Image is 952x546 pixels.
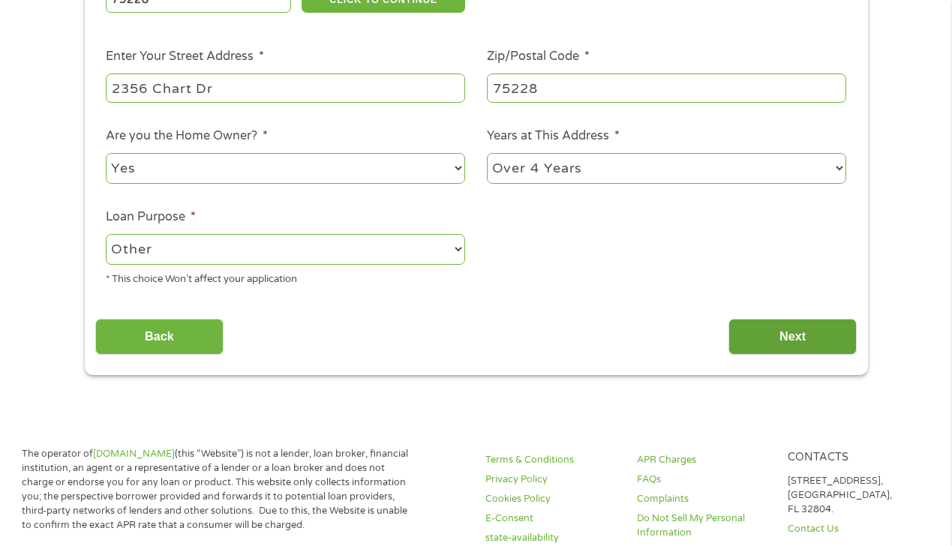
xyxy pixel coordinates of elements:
h4: Contacts [788,451,921,465]
p: The operator of (this “Website”) is not a lender, loan broker, financial institution, an agent or... [22,447,409,532]
a: Cookies Policy [485,492,619,506]
a: APR Charges [637,453,770,467]
input: 1 Main Street [106,73,465,102]
label: Years at This Address [487,128,620,144]
label: Zip/Postal Code [487,49,590,64]
a: Contact Us [788,522,921,536]
p: [STREET_ADDRESS], [GEOGRAPHIC_DATA], FL 32804. [788,474,921,517]
label: Are you the Home Owner? [106,128,268,144]
a: Do Not Sell My Personal Information [637,511,770,540]
div: * This choice Won’t affect your application [106,267,465,287]
label: Enter Your Street Address [106,49,264,64]
a: Privacy Policy [485,472,619,487]
label: Loan Purpose [106,209,196,225]
a: state-availability [485,531,619,545]
a: [DOMAIN_NAME] [93,448,175,460]
a: E-Consent [485,511,619,526]
a: Complaints [637,492,770,506]
a: Terms & Conditions [485,453,619,467]
input: Next [728,319,857,355]
input: Back [95,319,224,355]
a: FAQs [637,472,770,487]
